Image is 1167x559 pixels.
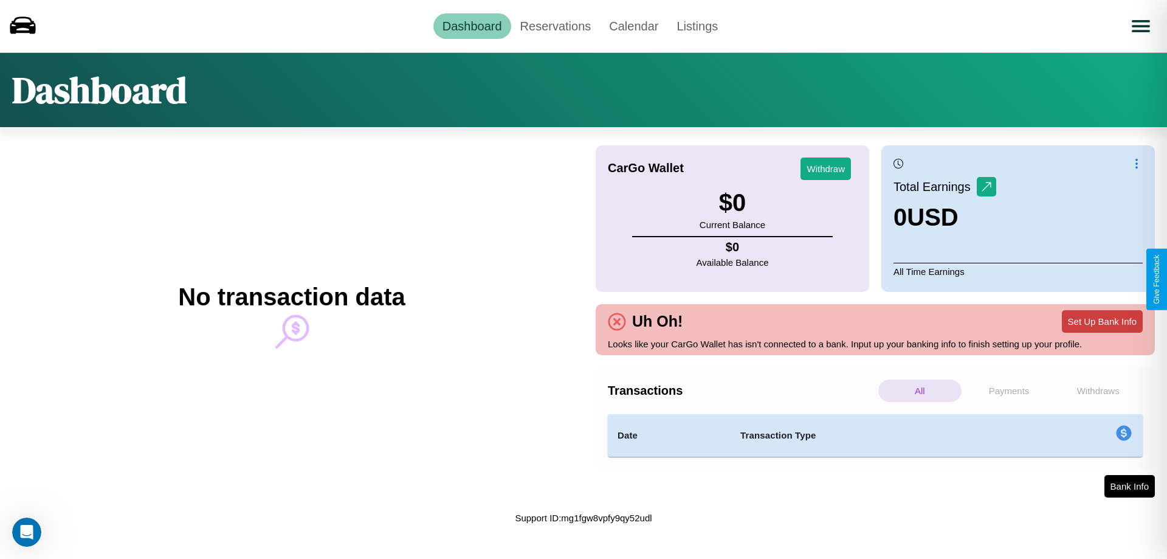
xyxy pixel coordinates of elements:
[878,380,962,402] p: All
[618,428,721,443] h4: Date
[433,13,511,39] a: Dashboard
[700,217,765,233] p: Current Balance
[515,510,652,526] p: Support ID: mg1fgw8vpfy9qy52udl
[608,384,875,398] h4: Transactions
[968,380,1051,402] p: Payments
[893,263,1143,280] p: All Time Earnings
[893,176,977,198] p: Total Earnings
[800,158,851,180] button: Withdraw
[12,65,187,115] h1: Dashboard
[511,13,601,39] a: Reservations
[608,161,684,175] h4: CarGo Wallet
[1056,380,1140,402] p: Withdraws
[740,428,1016,443] h4: Transaction Type
[667,13,727,39] a: Listings
[700,189,765,217] h3: $ 0
[697,240,769,254] h4: $ 0
[1062,310,1143,333] button: Set Up Bank Info
[12,518,41,547] iframe: Intercom live chat
[600,13,667,39] a: Calendar
[608,414,1143,457] table: simple table
[1124,9,1158,43] button: Open menu
[626,313,689,330] h4: Uh Oh!
[1152,255,1161,304] div: Give Feedback
[1104,475,1155,498] button: Bank Info
[893,204,996,231] h3: 0 USD
[178,283,405,311] h2: No transaction data
[608,336,1143,352] p: Looks like your CarGo Wallet has isn't connected to a bank. Input up your banking info to finish ...
[697,254,769,271] p: Available Balance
